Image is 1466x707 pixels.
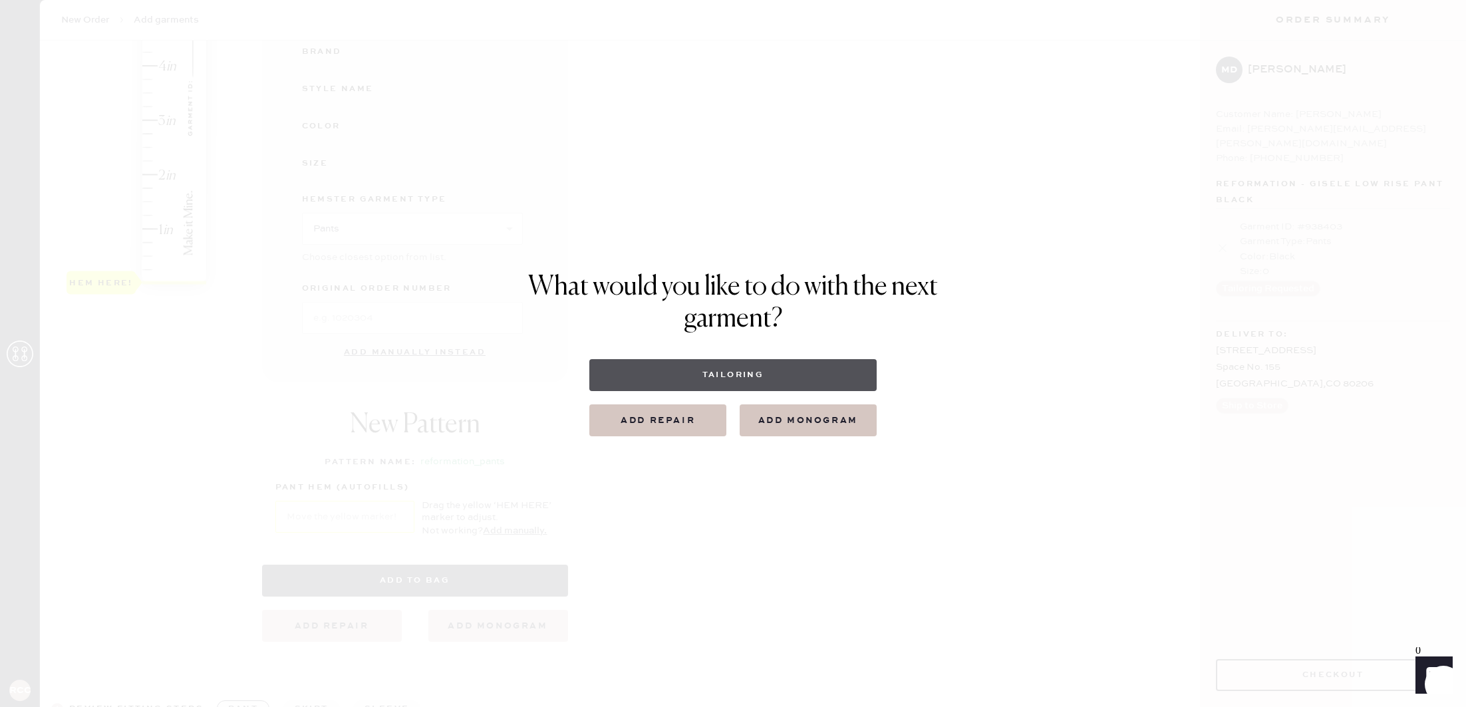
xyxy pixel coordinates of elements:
h1: What would you like to do with the next garment? [528,271,938,335]
iframe: Front Chat [1403,647,1460,704]
button: Add repair [589,404,726,436]
button: Tailoring [589,359,876,391]
button: add monogram [740,404,877,436]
